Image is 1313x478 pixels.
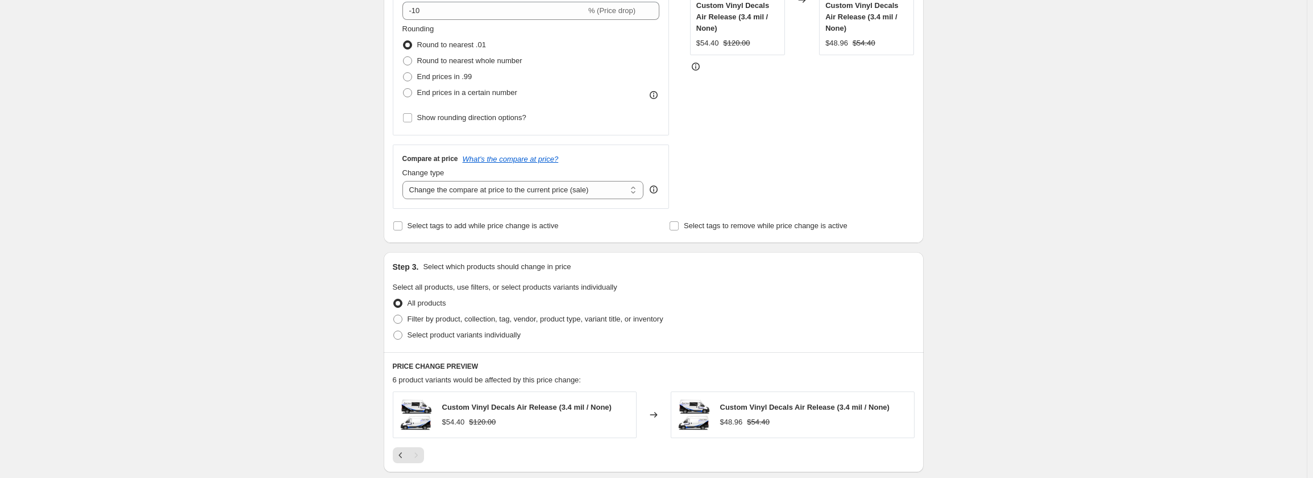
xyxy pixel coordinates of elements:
[402,154,458,163] h3: Compare at price
[696,1,769,32] span: Custom Vinyl Decals Air Release (3.4 mil / None)
[417,40,486,49] span: Round to nearest .01
[747,417,770,428] strike: $54.40
[393,376,581,384] span: 6 product variants would be affected by this price change:
[399,398,433,432] img: H0864cfa960d841e292de8e8db0ef030bR_80x.png
[442,403,612,411] span: Custom Vinyl Decals Air Release (3.4 mil / None)
[408,221,559,230] span: Select tags to add while price change is active
[720,417,743,428] div: $48.96
[417,72,472,81] span: End prices in .99
[417,113,526,122] span: Show rounding direction options?
[393,362,915,371] h6: PRICE CHANGE PREVIEW
[463,155,559,163] button: What's the compare at price?
[684,221,847,230] span: Select tags to remove while price change is active
[648,184,659,195] div: help
[393,261,419,273] h2: Step 3.
[724,38,750,49] strike: $120.00
[469,417,496,428] strike: $120.00
[393,447,409,463] button: Previous
[402,168,444,177] span: Change type
[402,2,586,20] input: -15
[393,283,617,291] span: Select all products, use filters, or select products variants individually
[408,331,521,339] span: Select product variants individually
[408,299,446,307] span: All products
[720,403,890,411] span: Custom Vinyl Decals Air Release (3.4 mil / None)
[442,417,465,428] div: $54.40
[417,88,517,97] span: End prices in a certain number
[408,315,663,323] span: Filter by product, collection, tag, vendor, product type, variant title, or inventory
[423,261,571,273] p: Select which products should change in price
[853,38,875,49] strike: $54.40
[825,38,848,49] div: $48.96
[588,6,635,15] span: % (Price drop)
[393,447,424,463] nav: Pagination
[696,38,719,49] div: $54.40
[677,398,711,432] img: H0864cfa960d841e292de8e8db0ef030bR_80x.png
[825,1,898,32] span: Custom Vinyl Decals Air Release (3.4 mil / None)
[402,24,434,33] span: Rounding
[417,56,522,65] span: Round to nearest whole number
